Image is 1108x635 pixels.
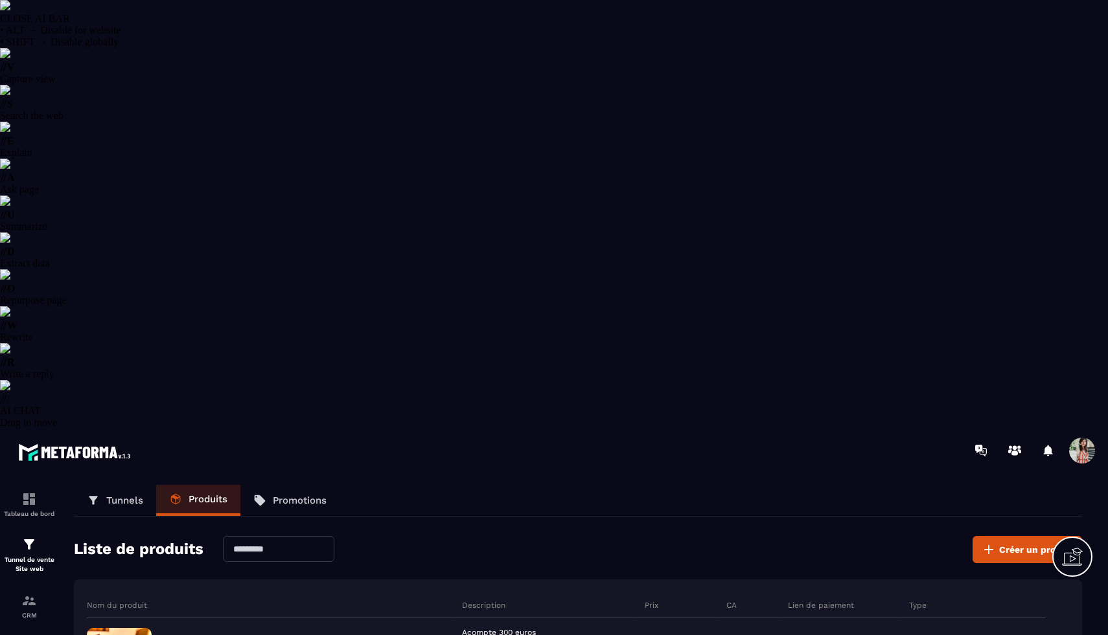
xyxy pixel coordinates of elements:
p: Tunnels [106,495,143,506]
span: Créer un produit [999,543,1074,556]
button: Créer un produit [973,536,1082,563]
p: Description [462,600,505,610]
p: Promotions [273,495,327,506]
img: logo [18,440,135,464]
p: Tunnel de vente Site web [3,555,55,574]
a: Produits [156,485,240,516]
a: Tunnels [74,485,156,516]
h2: Liste de produits [74,536,203,563]
p: CRM [3,612,55,619]
a: formationformationCRM [3,583,55,629]
img: formation [21,537,37,552]
p: Prix [645,600,658,610]
a: formationformationTunnel de vente Site web [3,527,55,583]
img: formation [21,593,37,608]
p: Tableau de bord [3,510,55,517]
p: Produits [189,493,227,505]
p: CA [726,600,737,610]
a: Promotions [240,485,340,516]
p: Type [909,600,927,610]
img: formation [21,491,37,507]
p: Lien de paiement [788,600,854,610]
a: formationformationTableau de bord [3,482,55,527]
p: Nom du produit [87,600,147,610]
